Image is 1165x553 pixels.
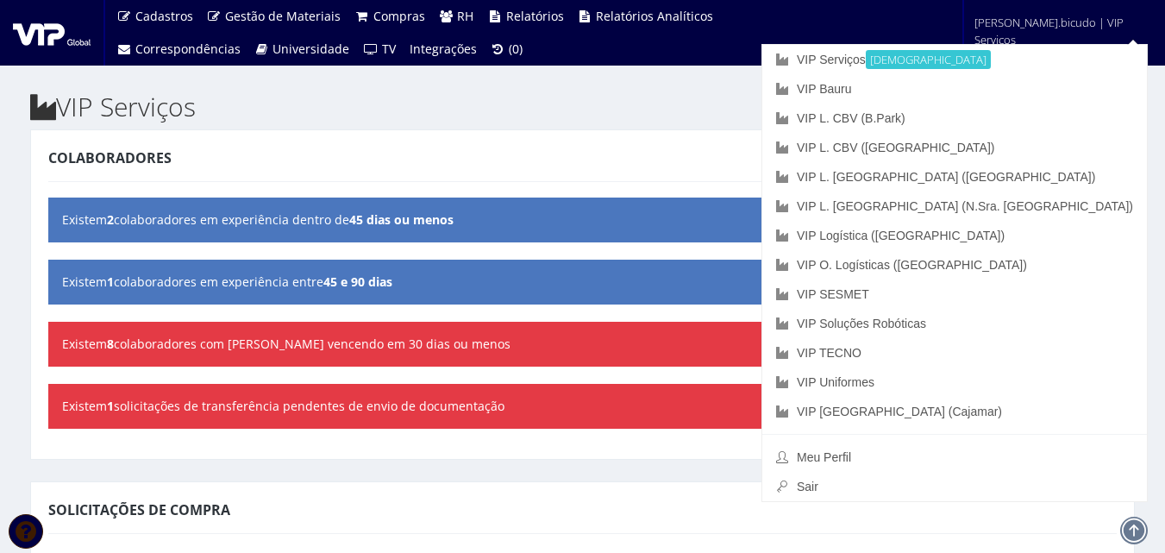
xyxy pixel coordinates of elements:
span: Cadastros [135,8,193,24]
span: Compras [373,8,425,24]
a: VIP L. CBV ([GEOGRAPHIC_DATA]) [762,133,1147,162]
div: Existem colaboradores em experiência entre [48,260,1117,305]
a: Correspondências [110,33,247,66]
span: Solicitações de Compra [48,500,230,519]
h2: VIP Serviços [30,92,1135,121]
span: Colaboradores [48,148,172,167]
span: Correspondências [135,41,241,57]
a: VIP L. CBV (B.Park) [762,104,1147,133]
a: TV [356,33,403,66]
a: VIP L. [GEOGRAPHIC_DATA] ([GEOGRAPHIC_DATA]) [762,162,1147,192]
b: 45 dias ou menos [349,211,454,228]
span: (0) [509,41,523,57]
a: VIP [GEOGRAPHIC_DATA] (Cajamar) [762,397,1147,426]
span: Relatórios [506,8,564,24]
a: VIP L. [GEOGRAPHIC_DATA] (N.Sra. [GEOGRAPHIC_DATA]) [762,192,1147,221]
b: 45 e 90 dias [323,273,392,290]
span: [PERSON_NAME].bicudo | VIP Serviços [974,14,1143,48]
b: 2 [107,211,114,228]
b: 1 [107,273,114,290]
img: logo [13,20,91,46]
a: VIP Soluções Robóticas [762,309,1147,338]
a: Integrações [403,33,484,66]
b: 1 [107,398,114,414]
a: Meu Perfil [762,443,1147,472]
div: Existem colaboradores em experiência dentro de [48,198,1117,242]
a: VIP Uniformes [762,368,1147,397]
div: Existem colaboradores com [PERSON_NAME] vencendo em 30 dias ou menos [48,322,1117,367]
span: Relatórios Analíticos [596,8,713,24]
a: VIP TECNO [762,338,1147,368]
span: Gestão de Materiais [225,8,341,24]
span: Universidade [272,41,349,57]
a: VIP Serviços[DEMOGRAPHIC_DATA] [762,45,1147,74]
span: TV [382,41,396,57]
a: (0) [484,33,530,66]
a: VIP Logística ([GEOGRAPHIC_DATA]) [762,221,1147,250]
a: VIP O. Logísticas ([GEOGRAPHIC_DATA]) [762,250,1147,280]
a: VIP Bauru [762,74,1147,104]
a: Universidade [247,33,357,66]
span: Integrações [410,41,477,57]
b: 8 [107,336,114,352]
a: VIP SESMET [762,280,1147,309]
small: [DEMOGRAPHIC_DATA] [866,50,991,69]
div: Existem solicitações de transferência pendentes de envio de documentação [48,384,1117,429]
span: RH [457,8,473,24]
a: Sair [762,472,1147,501]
